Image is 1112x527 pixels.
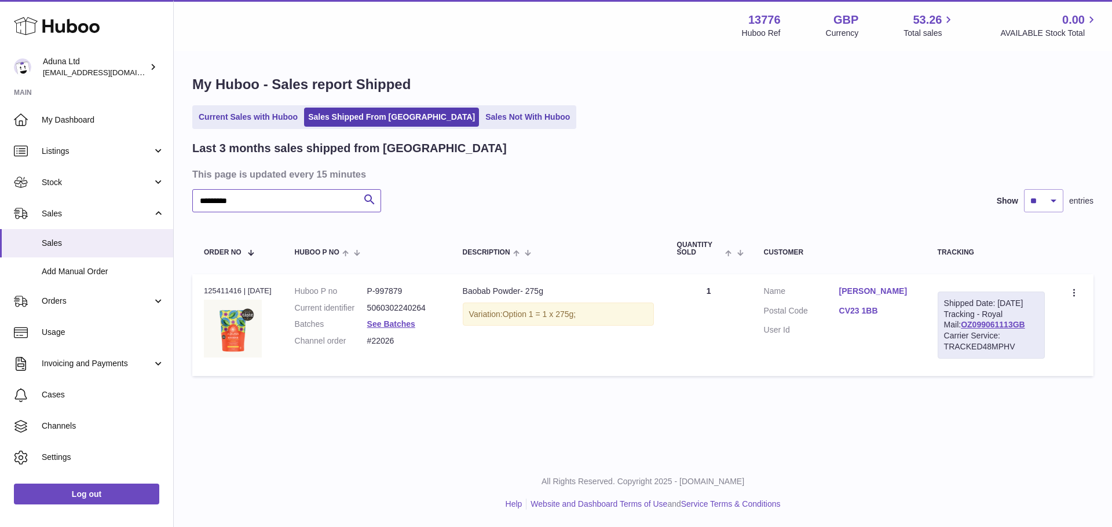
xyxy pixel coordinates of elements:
[764,325,839,336] dt: User Id
[195,108,302,127] a: Current Sales with Huboo
[204,249,242,256] span: Order No
[42,208,152,219] span: Sales
[839,286,915,297] a: [PERSON_NAME]
[961,320,1025,329] a: OZ099061113GB
[531,499,667,508] a: Website and Dashboard Terms of Use
[295,336,367,347] dt: Channel order
[42,238,164,249] span: Sales
[839,305,915,316] a: CV23 1BB
[367,303,440,314] dd: 5060302240264
[367,319,415,329] a: See Batches
[204,286,272,296] div: 125411416 | [DATE]
[192,168,1091,180] h3: This page is updated every 15 minutes
[665,274,752,376] td: 1
[14,484,159,504] a: Log out
[42,146,152,157] span: Listings
[463,303,654,326] div: Variation:
[367,286,440,297] dd: P-997879
[833,12,858,28] strong: GBP
[997,196,1018,207] label: Show
[913,12,942,28] span: 53.26
[904,12,955,39] a: 53.26 Total sales
[526,499,780,510] li: and
[42,115,164,126] span: My Dashboard
[677,241,723,256] span: Quantity Sold
[503,309,576,319] span: Option 1 = 1 x 275g;
[42,327,164,338] span: Usage
[904,28,955,39] span: Total sales
[748,12,781,28] strong: 13776
[183,476,1103,487] p: All Rights Reserved. Copyright 2025 - [DOMAIN_NAME]
[944,298,1038,309] div: Shipped Date: [DATE]
[204,300,262,358] img: BAOBAB-POWDER-POUCH-FOP-CHALK.jpg
[42,296,152,307] span: Orders
[1000,12,1098,39] a: 0.00 AVAILABLE Stock Total
[764,249,915,256] div: Customer
[463,249,510,256] span: Description
[304,108,479,127] a: Sales Shipped From [GEOGRAPHIC_DATA]
[742,28,781,39] div: Huboo Ref
[764,286,839,300] dt: Name
[367,336,440,347] dd: #22026
[42,421,164,432] span: Channels
[295,303,367,314] dt: Current identifier
[295,249,339,256] span: Huboo P no
[42,389,164,400] span: Cases
[42,266,164,277] span: Add Manual Order
[192,75,1093,94] h1: My Huboo - Sales report Shipped
[43,56,147,78] div: Aduna Ltd
[1069,196,1093,207] span: entries
[481,108,574,127] a: Sales Not With Huboo
[295,286,367,297] dt: Huboo P no
[42,452,164,463] span: Settings
[506,499,522,508] a: Help
[42,358,152,369] span: Invoicing and Payments
[1062,12,1085,28] span: 0.00
[14,58,31,76] img: internalAdmin-13776@internal.huboo.com
[944,330,1038,352] div: Carrier Service: TRACKED48MPHV
[192,141,507,156] h2: Last 3 months sales shipped from [GEOGRAPHIC_DATA]
[463,286,654,297] div: Baobab Powder- 275g
[938,249,1045,256] div: Tracking
[43,68,170,77] span: [EMAIL_ADDRESS][DOMAIN_NAME]
[938,292,1045,359] div: Tracking - Royal Mail:
[826,28,859,39] div: Currency
[764,305,839,319] dt: Postal Code
[1000,28,1098,39] span: AVAILABLE Stock Total
[681,499,781,508] a: Service Terms & Conditions
[42,177,152,188] span: Stock
[295,319,367,330] dt: Batches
